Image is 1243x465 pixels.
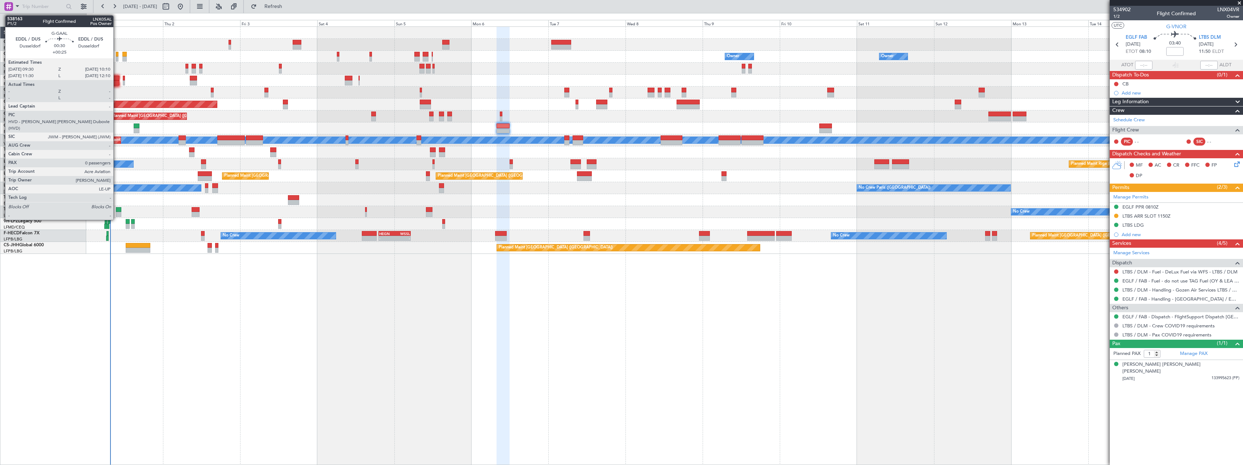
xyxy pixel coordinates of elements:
span: Flight Crew [1112,126,1139,134]
button: UTC [1112,22,1124,29]
a: EGLF/FAB [4,81,22,87]
a: 9H-LPZLegacy 500 [4,219,41,223]
span: Owner [1217,13,1239,20]
span: G-ENRG [4,112,21,116]
span: T7-FFI [4,135,16,140]
a: LFPB/LBG [4,248,22,254]
span: DP [1136,172,1142,180]
div: No Crew [1013,206,1030,217]
span: Only With Activity [19,17,76,22]
a: G-SIRSCitation Excel [4,76,45,80]
div: Add new [1122,231,1239,238]
span: Dispatch To-Dos [1112,71,1149,79]
a: LTBS / DLM - Pax COVID19 requirements [1122,332,1211,338]
span: ATOT [1121,62,1133,69]
a: CS-JHHGlobal 6000 [4,243,44,247]
a: LX-INBFalcon 900EX EASy II [4,171,61,176]
span: G-GARE [4,64,20,68]
a: EGLF/FAB [4,153,22,158]
span: FP [1211,162,1217,169]
a: EVRA/RIX [4,201,22,206]
a: EGSS/STN [4,117,23,122]
div: Planned Maint [GEOGRAPHIC_DATA] ([GEOGRAPHIC_DATA]) [499,242,613,253]
a: LTBS / DLM - Crew COVID19 requirements [1122,323,1215,329]
span: EGLF FAB [1126,34,1147,41]
div: Sat 4 [317,20,394,26]
a: EGGW/LTN [4,57,25,63]
a: EGGW/LTN [4,45,25,51]
span: [DATE] [1199,41,1214,48]
span: T7-LZZI [4,147,18,152]
a: LX-AOACitation Mustang [4,183,55,188]
div: Sun 12 [934,20,1011,26]
a: LTBS / DLM - Fuel - DeLux Fuel via WFS - LTBS / DLM [1122,269,1238,275]
span: LX-INB [4,171,18,176]
input: --:-- [1135,61,1152,70]
a: G-SPCYLegacy 650 [4,100,42,104]
div: Add new [1122,90,1239,96]
a: Manage Permits [1113,194,1148,201]
a: Schedule Crew [1113,117,1145,124]
a: G-FOMOGlobal 6000 [4,40,47,44]
button: Refresh [247,1,291,12]
a: EGNR/CEG [4,69,25,75]
span: 08:10 [1139,48,1151,55]
a: EGLF / FAB - Dispatch - FlightSupport Dispatch [GEOGRAPHIC_DATA] [1122,314,1239,320]
a: EGLF/FAB [4,129,22,134]
span: [DATE] [1122,376,1135,381]
div: Thu 9 [703,20,780,26]
span: Refresh [258,4,289,9]
span: AC [1155,162,1161,169]
a: F-HECDFalcon 7X [4,231,39,235]
span: ELDT [1212,48,1224,55]
a: T7-DYNChallenger 604 [4,195,51,200]
a: LFMN/NCE [4,213,25,218]
span: (0/1) [1217,71,1227,79]
span: G-VNOR [1166,23,1186,30]
div: EGLF PPR 0810Z [1122,204,1159,210]
span: 03:40 [1169,40,1181,47]
div: No Crew [833,230,850,241]
div: Tue 7 [548,20,625,26]
a: EGLF / FAB - Fuel - do not use TAG Fuel (OY & LEA only) EGLF / FAB [1122,278,1239,284]
span: MF [1136,162,1143,169]
span: LX-AOA [4,183,20,188]
div: Sat 11 [857,20,934,26]
a: LGAV/ATH [4,105,23,110]
a: G-GAALCessna Citation XLS+ [4,52,63,56]
a: T7-LZZIPraetor 600 [4,147,43,152]
a: LFMD/CEQ [4,225,25,230]
span: [DATE] [1126,41,1141,48]
span: F-HECD [4,231,20,235]
a: EGGW/LTN [4,93,25,99]
span: Leg Information [1112,98,1149,106]
span: T7-EMI [4,207,18,211]
a: T7-FFIFalcon 7X [4,135,36,140]
div: Owner [727,51,739,62]
span: 9H-LPZ [4,219,18,223]
a: EDLW/DTM [4,177,25,182]
span: Pax [1112,340,1120,348]
span: (1/1) [1217,339,1227,347]
a: G-VNORChallenger 650 [4,123,53,128]
span: (2/3) [1217,183,1227,191]
span: Dispatch Checks and Weather [1112,150,1181,158]
a: [PERSON_NAME]/QSA [4,189,46,194]
div: [PERSON_NAME] [PERSON_NAME] [PERSON_NAME] [1122,361,1239,375]
div: No Crew [223,230,239,241]
a: Manage PAX [1180,350,1208,357]
a: EGGW/LTN [4,165,25,170]
div: Planned Maint [GEOGRAPHIC_DATA] ([GEOGRAPHIC_DATA]) [112,111,226,122]
div: - [395,236,410,240]
span: T7-DYN [4,195,20,200]
a: T7-EMIHawker 900XP [4,207,48,211]
a: G-JAGAPhenom 300 [4,88,46,92]
div: Planned Maint [GEOGRAPHIC_DATA] ([GEOGRAPHIC_DATA]) [94,135,208,146]
a: G-GARECessna Citation XLS+ [4,64,63,68]
div: Fri 10 [780,20,857,26]
span: Permits [1112,184,1129,192]
span: LNX04VR [1217,6,1239,13]
span: Dispatch [1112,259,1132,267]
span: G-FOMO [4,40,22,44]
div: PIC [1121,138,1133,146]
